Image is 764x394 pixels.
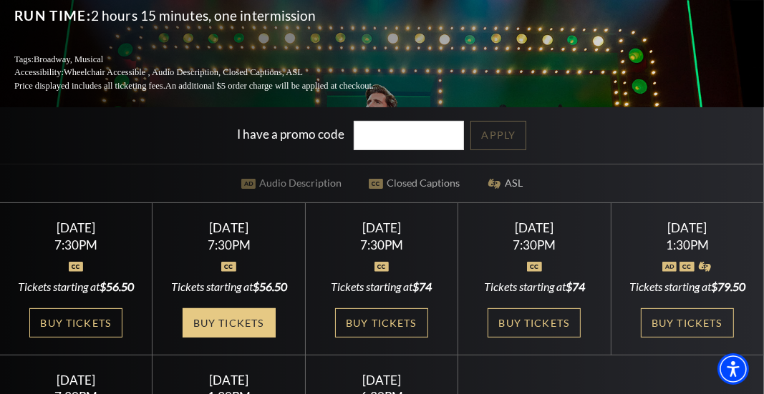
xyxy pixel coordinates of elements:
[14,53,408,67] p: Tags:
[641,308,734,338] a: Buy Tickets
[628,220,746,235] div: [DATE]
[253,280,287,293] span: $56.50
[238,127,345,142] label: I have a promo code
[323,279,441,295] div: Tickets starting at
[170,373,288,388] div: [DATE]
[628,239,746,251] div: 1:30PM
[628,279,746,295] div: Tickets starting at
[323,373,441,388] div: [DATE]
[475,279,594,295] div: Tickets starting at
[488,308,581,338] a: Buy Tickets
[412,280,432,293] span: $74
[14,4,408,27] p: 2 hours 15 minutes, one intermission
[100,280,134,293] span: $56.50
[17,373,135,388] div: [DATE]
[17,239,135,251] div: 7:30PM
[165,81,374,91] span: An additional $5 order charge will be applied at checkout.
[475,239,594,251] div: 7:30PM
[64,67,303,77] span: Wheelchair Accessible , Audio Description, Closed Captions, ASL
[34,54,103,64] span: Broadway, Musical
[711,280,745,293] span: $79.50
[475,220,594,235] div: [DATE]
[335,308,428,338] a: Buy Tickets
[323,239,441,251] div: 7:30PM
[14,79,408,93] p: Price displayed includes all ticketing fees.
[17,220,135,235] div: [DATE]
[14,66,408,79] p: Accessibility:
[323,220,441,235] div: [DATE]
[17,279,135,295] div: Tickets starting at
[170,220,288,235] div: [DATE]
[566,280,585,293] span: $74
[717,353,749,385] div: Accessibility Menu
[183,308,276,338] a: Buy Tickets
[14,7,91,24] span: Run Time:
[29,308,122,338] a: Buy Tickets
[170,279,288,295] div: Tickets starting at
[170,239,288,251] div: 7:30PM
